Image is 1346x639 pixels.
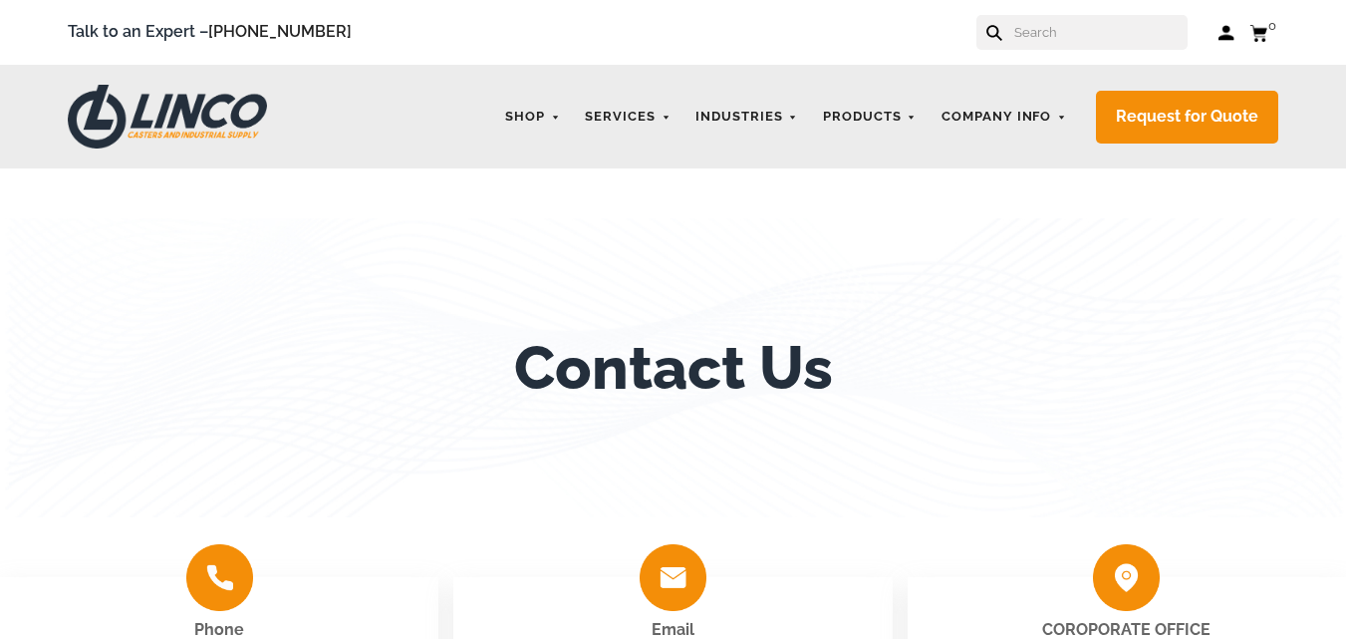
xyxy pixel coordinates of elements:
[1042,620,1211,639] strong: COROPORATE OFFICE
[68,19,352,46] span: Talk to an Expert –
[1012,15,1188,50] input: Search
[1093,544,1160,611] img: group-2010.png
[208,22,352,41] a: [PHONE_NUMBER]
[1268,18,1276,33] span: 0
[932,98,1077,137] a: Company Info
[1217,23,1234,43] a: Log in
[495,98,570,137] a: Shop
[652,620,694,639] span: Email
[514,333,833,403] h1: Contact Us
[685,98,808,137] a: Industries
[1249,20,1278,45] a: 0
[575,98,680,137] a: Services
[813,98,927,137] a: Products
[1096,91,1278,144] a: Request for Quote
[68,85,267,149] img: LINCO CASTERS & INDUSTRIAL SUPPLY
[186,544,253,611] img: group-2009.png
[640,544,706,611] img: group-2008.png
[194,620,244,639] span: Phone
